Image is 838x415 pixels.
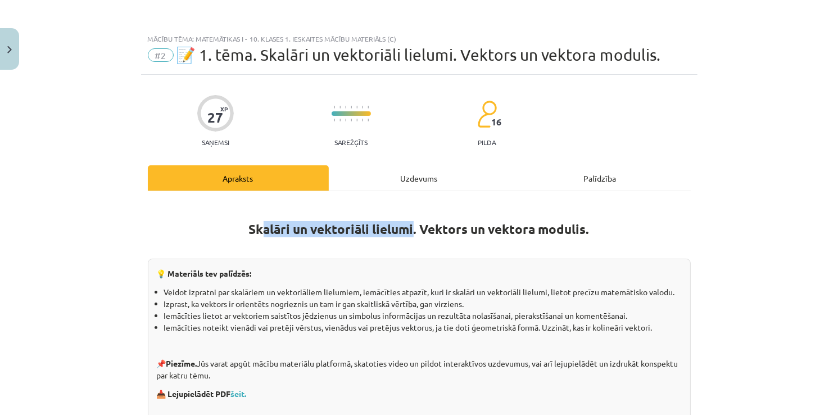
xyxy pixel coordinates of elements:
li: Iemācīties noteikt vienādi vai pretēji vērstus, vienādus vai pretējus vektorus, ja tie doti ģeome... [164,322,682,333]
li: Veidot izpratni par skalāriem un vektoriāliem lielumiem, iemācīties atpazīt, kuri ir skalāri un v... [164,286,682,298]
img: students-c634bb4e5e11cddfef0936a35e636f08e4e9abd3cc4e673bd6f9a4125e45ecb1.svg [477,100,497,128]
span: #2 [148,48,174,62]
div: Mācību tēma: Matemātikas i - 10. klases 1. ieskaites mācību materiāls (c) [148,35,691,43]
div: Apraksts [148,165,329,191]
strong: Piezīme. [166,358,197,368]
strong: 📥 Lejupielādēt PDF [157,389,248,399]
div: Uzdevums [329,165,510,191]
img: icon-short-line-57e1e144782c952c97e751825c79c345078a6d821885a25fce030b3d8c18986b.svg [362,119,363,121]
strong: Skalāri un vektoriāli lielumi. Vektors un vektora modulis. [249,221,590,237]
p: 📌 Jūs varat apgūt mācību materiālu platformā, skatoties video un pildot interaktīvos uzdevumus, v... [157,358,682,381]
a: šeit. [231,389,247,399]
img: icon-short-line-57e1e144782c952c97e751825c79c345078a6d821885a25fce030b3d8c18986b.svg [345,119,346,121]
strong: 💡 Materiāls tev palīdzēs: [157,268,252,278]
img: icon-short-line-57e1e144782c952c97e751825c79c345078a6d821885a25fce030b3d8c18986b.svg [345,106,346,109]
img: icon-short-line-57e1e144782c952c97e751825c79c345078a6d821885a25fce030b3d8c18986b.svg [334,106,335,109]
img: icon-short-line-57e1e144782c952c97e751825c79c345078a6d821885a25fce030b3d8c18986b.svg [362,106,363,109]
img: icon-short-line-57e1e144782c952c97e751825c79c345078a6d821885a25fce030b3d8c18986b.svg [339,119,341,121]
div: 27 [207,110,223,125]
span: XP [220,106,228,112]
img: icon-short-line-57e1e144782c952c97e751825c79c345078a6d821885a25fce030b3d8c18986b.svg [334,119,335,121]
li: Izprast, ka vektors ir orientēts nogrieznis un tam ir gan skaitliskā vērtība, gan virziens. [164,298,682,310]
img: icon-close-lesson-0947bae3869378f0d4975bcd49f059093ad1ed9edebbc8119c70593378902aed.svg [7,46,12,53]
img: icon-short-line-57e1e144782c952c97e751825c79c345078a6d821885a25fce030b3d8c18986b.svg [368,106,369,109]
p: pilda [478,138,496,146]
img: icon-short-line-57e1e144782c952c97e751825c79c345078a6d821885a25fce030b3d8c18986b.svg [368,119,369,121]
span: 16 [491,117,501,127]
li: Iemācīties lietot ar vektoriem saistītos jēdzienus un simbolus informācijas un rezultāta nolasīša... [164,310,682,322]
p: Saņemsi [197,138,234,146]
img: icon-short-line-57e1e144782c952c97e751825c79c345078a6d821885a25fce030b3d8c18986b.svg [351,106,352,109]
img: icon-short-line-57e1e144782c952c97e751825c79c345078a6d821885a25fce030b3d8c18986b.svg [339,106,341,109]
img: icon-short-line-57e1e144782c952c97e751825c79c345078a6d821885a25fce030b3d8c18986b.svg [351,119,352,121]
img: icon-short-line-57e1e144782c952c97e751825c79c345078a6d821885a25fce030b3d8c18986b.svg [356,119,357,121]
span: 📝 1. tēma. Skalāri un vektoriāli lielumi. Vektors un vektora modulis. [176,46,661,64]
img: icon-short-line-57e1e144782c952c97e751825c79c345078a6d821885a25fce030b3d8c18986b.svg [356,106,357,109]
p: Sarežģīts [334,138,368,146]
div: Palīdzība [510,165,691,191]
